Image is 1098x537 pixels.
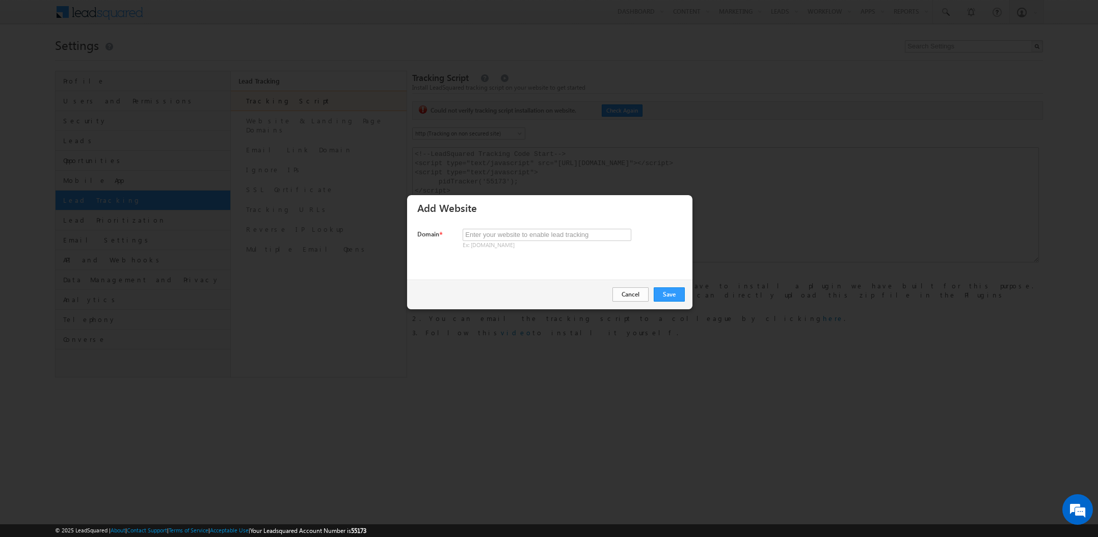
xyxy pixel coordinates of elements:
[55,526,366,535] span: © 2025 LeadSquared | | | | |
[612,287,649,302] button: Cancel
[111,527,125,533] a: About
[417,230,439,238] span: Domain
[250,527,366,534] span: Your Leadsquared Account Number is
[417,199,689,217] h3: Add Website
[463,240,661,250] label: Ex: [DOMAIN_NAME]
[210,527,249,533] a: Acceptable Use
[351,527,366,534] span: 55173
[169,527,208,533] a: Terms of Service
[463,229,631,241] input: Enter your website to enable lead tracking
[127,527,167,533] a: Contact Support
[654,287,685,302] button: Save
